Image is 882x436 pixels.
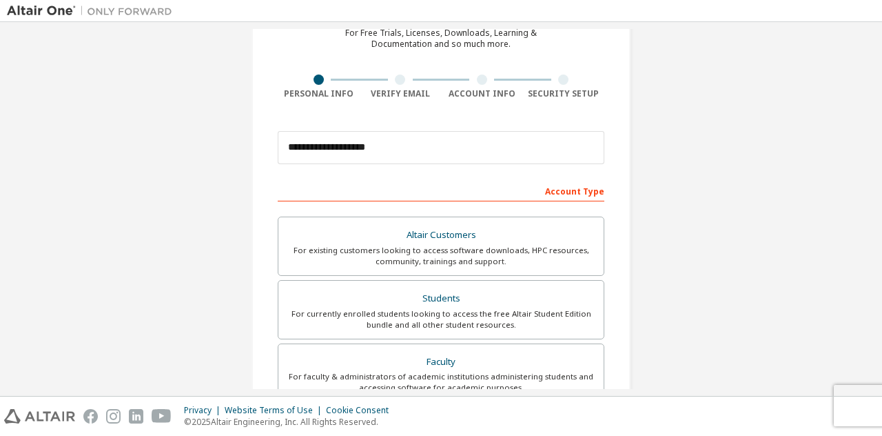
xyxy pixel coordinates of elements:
[225,405,326,416] div: Website Terms of Use
[287,245,595,267] div: For existing customers looking to access software downloads, HPC resources, community, trainings ...
[184,416,397,428] p: © 2025 Altair Engineering, Inc. All Rights Reserved.
[4,409,75,424] img: altair_logo.svg
[360,88,442,99] div: Verify Email
[278,88,360,99] div: Personal Info
[287,289,595,308] div: Students
[83,409,98,424] img: facebook.svg
[287,353,595,372] div: Faculty
[7,4,179,18] img: Altair One
[287,226,595,245] div: Altair Customers
[523,88,605,99] div: Security Setup
[129,409,143,424] img: linkedin.svg
[345,28,537,50] div: For Free Trials, Licenses, Downloads, Learning & Documentation and so much more.
[287,371,595,393] div: For faculty & administrators of academic institutions administering students and accessing softwa...
[184,405,225,416] div: Privacy
[287,308,595,330] div: For currently enrolled students looking to access the free Altair Student Edition bundle and all ...
[326,405,397,416] div: Cookie Consent
[278,179,604,201] div: Account Type
[441,88,523,99] div: Account Info
[152,409,172,424] img: youtube.svg
[106,409,121,424] img: instagram.svg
